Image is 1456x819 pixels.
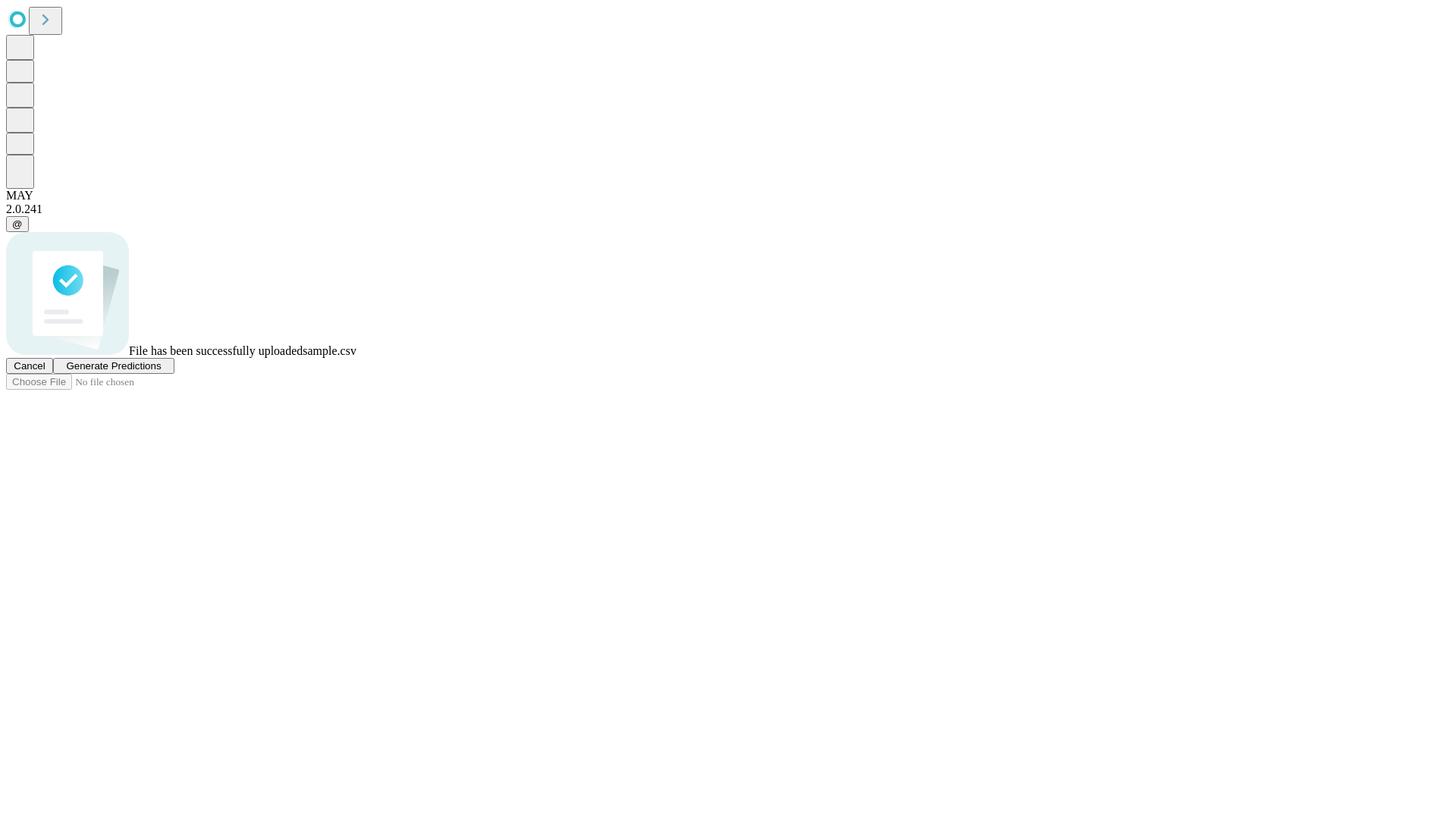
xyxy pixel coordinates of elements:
button: Cancel [6,358,53,374]
span: @ [12,218,23,230]
span: Cancel [14,360,45,372]
span: sample.csv [303,344,356,357]
div: 2.0.241 [6,202,1450,216]
div: MAY [6,189,1450,202]
span: File has been successfully uploaded [129,344,303,357]
button: @ [6,216,29,232]
span: Generate Predictions [66,360,161,372]
button: Generate Predictions [53,358,174,374]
